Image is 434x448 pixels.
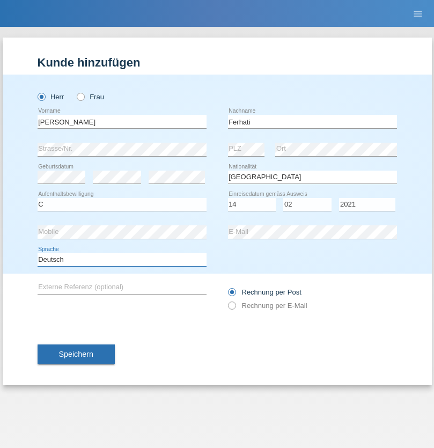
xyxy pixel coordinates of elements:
a: menu [407,10,429,17]
input: Rechnung per E-Mail [228,302,235,315]
i: menu [413,9,423,19]
h1: Kunde hinzufügen [38,56,397,69]
input: Herr [38,93,45,100]
label: Rechnung per E-Mail [228,302,307,310]
label: Rechnung per Post [228,288,301,296]
label: Frau [77,93,104,101]
span: Speichern [59,350,93,358]
input: Frau [77,93,84,100]
label: Herr [38,93,64,101]
input: Rechnung per Post [228,288,235,302]
button: Speichern [38,344,115,365]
